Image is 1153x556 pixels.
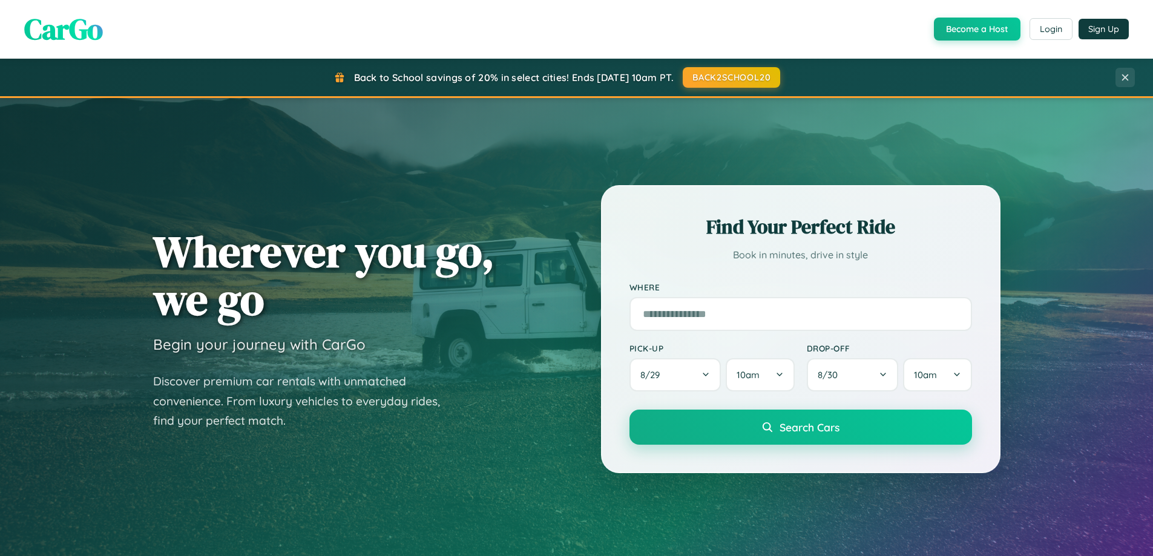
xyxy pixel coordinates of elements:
span: CarGo [24,9,103,49]
p: Book in minutes, drive in style [629,246,972,264]
span: Back to School savings of 20% in select cities! Ends [DATE] 10am PT. [354,71,674,83]
button: Search Cars [629,410,972,445]
span: Search Cars [780,420,839,434]
button: Login [1030,18,1073,40]
button: Become a Host [934,18,1020,41]
button: 8/29 [629,358,721,391]
span: 10am [737,369,760,381]
h3: Begin your journey with CarGo [153,335,366,353]
button: BACK2SCHOOL20 [683,67,780,88]
p: Discover premium car rentals with unmatched convenience. From luxury vehicles to everyday rides, ... [153,371,456,431]
button: Sign Up [1079,19,1129,39]
span: 10am [914,369,937,381]
label: Drop-off [807,343,972,353]
button: 10am [903,358,971,391]
button: 10am [726,358,794,391]
h1: Wherever you go, we go [153,227,494,323]
label: Where [629,282,972,292]
span: 8 / 30 [818,369,844,381]
label: Pick-up [629,343,795,353]
span: 8 / 29 [640,369,666,381]
button: 8/30 [807,358,899,391]
h2: Find Your Perfect Ride [629,214,972,240]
